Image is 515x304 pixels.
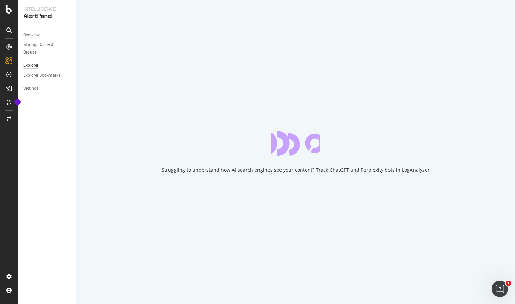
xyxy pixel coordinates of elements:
[23,32,40,39] div: Overview
[23,72,60,79] div: Explorer Bookmarks
[506,281,511,286] span: 1
[161,167,430,173] div: Struggling to understand how AI search engines see your content? Track ChatGPT and Perplexity bot...
[492,281,508,297] iframe: Intercom live chat
[23,12,70,20] div: AlertPanel
[23,32,71,39] a: Overview
[23,72,71,79] a: Explorer Bookmarks
[23,62,38,69] div: Explorer
[23,42,71,56] a: Manage Alerts & Groups
[23,85,71,92] a: Settings
[271,131,320,156] div: animation
[14,99,21,105] div: Tooltip anchor
[23,42,64,56] div: Manage Alerts & Groups
[23,62,71,69] a: Explorer
[23,85,38,92] div: Settings
[23,5,70,12] div: Intelligence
